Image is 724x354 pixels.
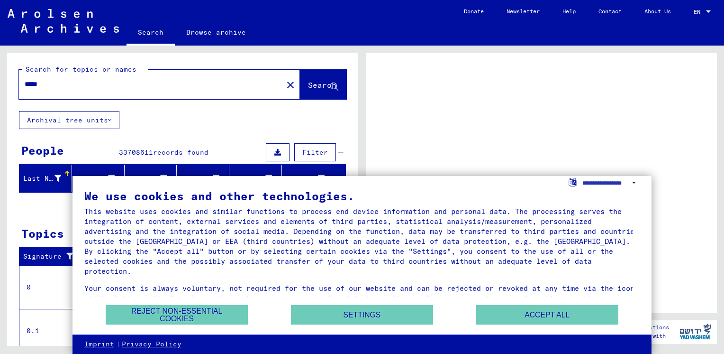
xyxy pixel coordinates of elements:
[175,21,257,44] a: Browse archive
[23,174,61,184] div: Last Name
[21,225,64,242] div: Topics
[300,70,346,99] button: Search
[233,174,272,184] div: Date of Birth
[153,148,208,157] span: records found
[26,65,136,74] mat-label: Search for topics or names
[302,148,328,157] span: Filter
[128,171,179,186] div: Maiden Name
[19,111,119,129] button: Archival tree units
[23,252,77,261] div: Signature
[181,174,219,184] div: Place of Birth
[76,171,127,186] div: First Name
[678,320,713,344] img: yv_logo.png
[291,305,433,325] button: Settings
[76,174,115,184] div: First Name
[125,165,177,192] mat-header-cell: Maiden Name
[84,283,640,313] div: Your consent is always voluntary, not required for the use of our website and can be rejected or ...
[106,305,248,325] button: Reject non-essential cookies
[23,249,87,264] div: Signature
[229,165,282,192] mat-header-cell: Date of Birth
[177,165,229,192] mat-header-cell: Place of Birth
[476,305,618,325] button: Accept all
[23,171,73,186] div: Last Name
[694,9,704,15] span: EN
[181,171,231,186] div: Place of Birth
[84,206,640,276] div: This website uses cookies and similar functions to process end device information and personal da...
[127,21,175,46] a: Search
[19,165,72,192] mat-header-cell: Last Name
[286,174,325,184] div: Prisoner #
[119,148,153,157] span: 33708611
[285,79,296,91] mat-icon: close
[128,174,167,184] div: Maiden Name
[233,171,284,186] div: Date of Birth
[84,340,114,349] a: Imprint
[281,75,300,94] button: Clear
[294,143,336,161] button: Filter
[19,309,85,353] td: 0.1
[286,171,336,186] div: Prisoner #
[72,165,125,192] mat-header-cell: First Name
[308,80,336,90] span: Search
[84,190,640,202] div: We use cookies and other technologies.
[282,165,345,192] mat-header-cell: Prisoner #
[8,9,119,33] img: Arolsen_neg.svg
[122,340,181,349] a: Privacy Policy
[19,265,85,309] td: 0
[21,142,64,159] div: People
